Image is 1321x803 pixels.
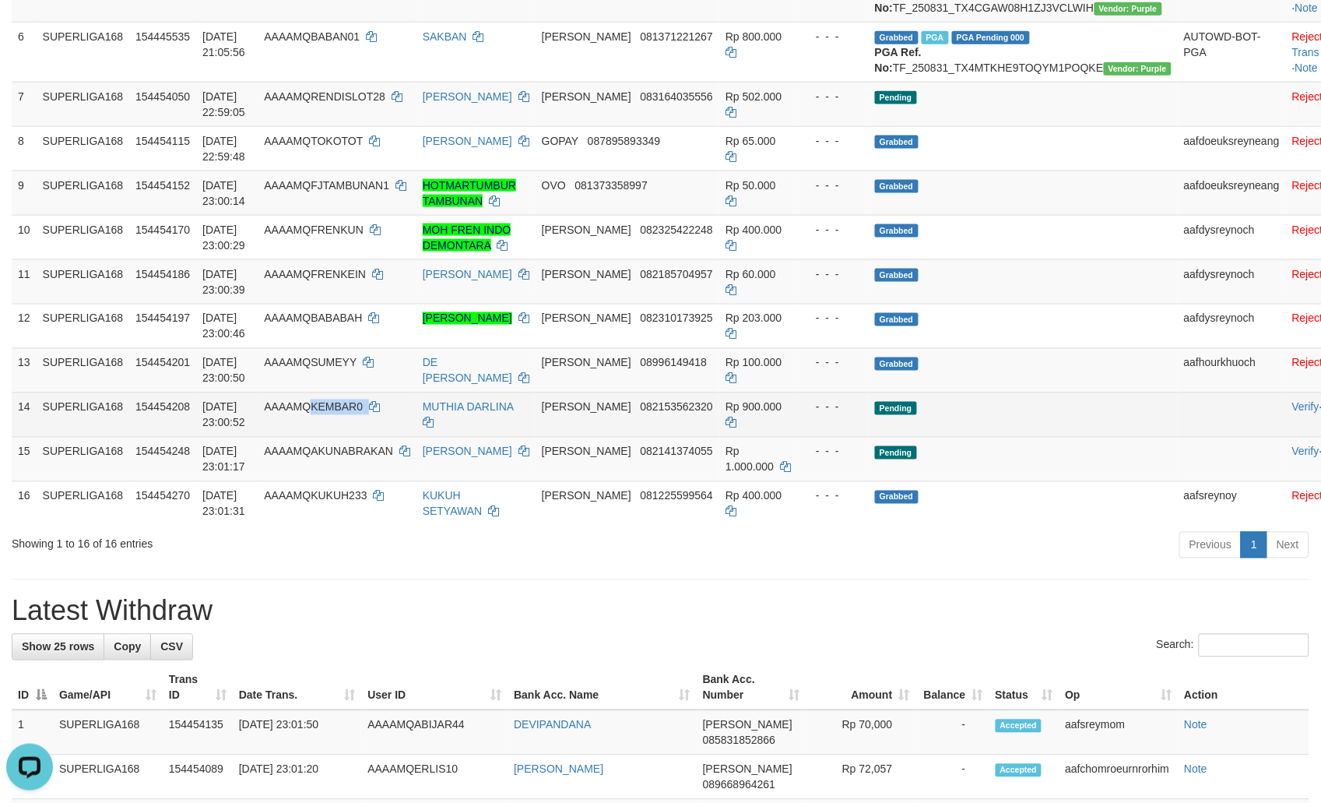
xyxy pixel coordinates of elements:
[1178,304,1286,348] td: aafdysreynoch
[922,31,949,44] span: Marked by aafheankoy
[6,6,53,53] button: Open LiveChat chat widget
[1104,62,1172,76] span: Vendor URL: https://trx4.1velocity.biz
[588,135,660,147] span: Copy 087895893349 to clipboard
[264,268,366,280] span: AAAAMQFRENKEIN
[803,355,863,371] div: - - -
[12,481,37,526] td: 16
[202,490,245,518] span: [DATE] 23:01:31
[803,488,863,504] div: - - -
[703,719,792,731] span: [PERSON_NAME]
[542,312,631,325] span: [PERSON_NAME]
[12,393,37,437] td: 14
[1178,171,1286,215] td: aafdoeuksreyneang
[725,30,782,43] span: Rp 800.000
[542,401,631,414] span: [PERSON_NAME]
[12,126,37,171] td: 8
[542,30,631,43] span: [PERSON_NAME]
[542,224,631,236] span: [PERSON_NAME]
[163,710,233,755] td: 154454135
[803,133,863,149] div: - - -
[641,268,713,280] span: Copy 082185704957 to clipboard
[1157,634,1309,657] label: Search:
[37,171,130,215] td: SUPERLIGA168
[264,357,357,369] span: AAAAMQSUMEYY
[114,641,141,653] span: Copy
[703,763,792,776] span: [PERSON_NAME]
[135,401,190,414] span: 154454208
[806,710,916,755] td: Rp 70,000
[264,30,360,43] span: AAAAMQBABAN01
[135,30,190,43] span: 154445535
[875,224,919,238] span: Grabbed
[916,666,989,710] th: Balance: activate to sort column ascending
[423,357,512,385] a: DE [PERSON_NAME]
[542,490,631,502] span: [PERSON_NAME]
[423,224,511,252] a: MOH FREN INDO DEMONTARA
[37,393,130,437] td: SUPERLIGA168
[361,710,508,755] td: AAAAMQABIJAR44
[725,224,782,236] span: Rp 400.000
[1178,348,1286,393] td: aafhourkhuoch
[12,82,37,126] td: 7
[361,755,508,800] td: AAAAMQERLIS10
[1295,2,1319,14] a: Note
[22,641,94,653] span: Show 25 rows
[264,224,364,236] span: AAAAMQFRENKUN
[1178,126,1286,171] td: aafdoeuksreyneang
[202,179,245,207] span: [DATE] 23:00:14
[1178,22,1286,82] td: AUTOWD-BOT-PGA
[361,666,508,710] th: User ID: activate to sort column ascending
[264,135,363,147] span: AAAAMQTOKOTOT
[37,259,130,304] td: SUPERLIGA168
[725,401,782,414] span: Rp 900.000
[12,304,37,348] td: 12
[725,135,776,147] span: Rp 65.000
[423,490,483,518] a: KUKUH SETYAWAN
[875,446,917,460] span: Pending
[725,179,776,192] span: Rp 50.000
[104,634,151,660] a: Copy
[542,135,578,147] span: GOPAY
[542,179,566,192] span: OVO
[423,179,516,207] a: HOTMARTUMBUR TAMBUNAN
[875,313,919,326] span: Grabbed
[697,666,806,710] th: Bank Acc. Number: activate to sort column ascending
[202,135,245,163] span: [DATE] 22:59:48
[135,135,190,147] span: 154454115
[725,268,776,280] span: Rp 60.000
[916,755,989,800] td: -
[514,763,603,776] a: [PERSON_NAME]
[803,400,863,415] div: - - -
[725,446,774,474] span: Rp 1.000.000
[875,31,919,44] span: Grabbed
[1184,719,1207,731] a: Note
[37,22,130,82] td: SUPERLIGA168
[264,90,385,103] span: AAAAMQRENDISLOT28
[641,401,713,414] span: Copy 082153562320 to clipboard
[202,357,245,385] span: [DATE] 23:00:50
[37,481,130,526] td: SUPERLIGA168
[875,91,917,104] span: Pending
[1241,532,1267,558] a: 1
[37,437,130,481] td: SUPERLIGA168
[1094,2,1162,16] span: Vendor URL: https://trx4.1velocity.biz
[12,530,539,552] div: Showing 1 to 16 of 16 entries
[703,779,775,791] span: Copy 089668964261 to clipboard
[37,348,130,393] td: SUPERLIGA168
[264,446,393,458] span: AAAAMQAKUNABRAKAN
[1178,215,1286,259] td: aafdysreynoch
[37,82,130,126] td: SUPERLIGA168
[575,179,648,192] span: Copy 081373358997 to clipboard
[1059,710,1179,755] td: aafsreymom
[875,269,919,282] span: Grabbed
[725,90,782,103] span: Rp 502.000
[869,22,1178,82] td: TF_250831_TX4MTKHE9TOQYM1POQKE
[875,180,919,193] span: Grabbed
[1059,666,1179,710] th: Op: activate to sort column ascending
[12,634,104,660] a: Show 25 rows
[641,30,713,43] span: Copy 081371221267 to clipboard
[264,312,362,325] span: AAAAMQBABABAH
[641,224,713,236] span: Copy 082325422248 to clipboard
[135,446,190,458] span: 154454248
[233,666,362,710] th: Date Trans.: activate to sort column ascending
